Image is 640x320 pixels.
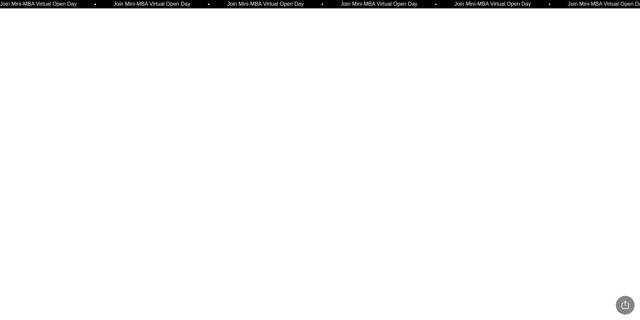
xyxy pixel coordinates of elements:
[637,2,639,7] span: •
[524,2,526,7] span: •
[616,296,635,315] div: Share
[297,2,299,7] span: •
[410,2,412,7] span: •
[70,2,72,7] span: •
[183,2,185,7] span: •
